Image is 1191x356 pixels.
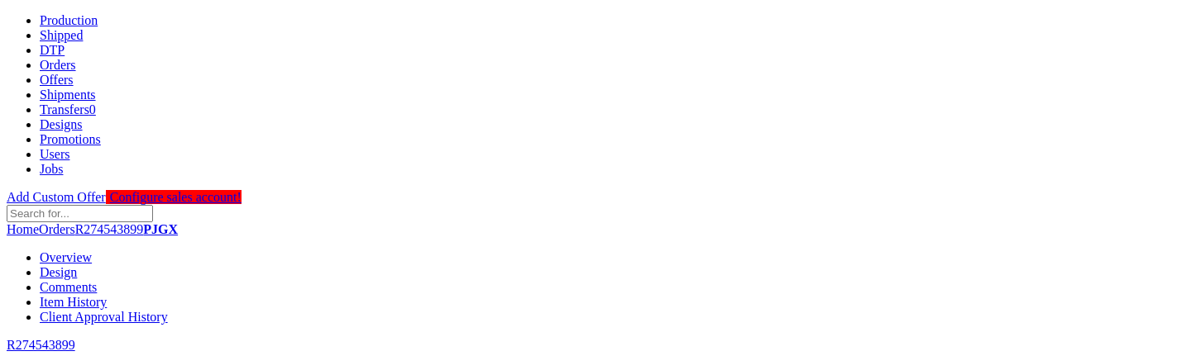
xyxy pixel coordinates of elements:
a: Transfers0 [40,102,96,116]
a: R274543899 [7,338,1184,353]
span: Configure sales account! [110,190,242,204]
a: Client Approval History [40,310,168,324]
a: Jobs [40,162,63,176]
a: Design [40,265,77,279]
a: Add Custom Offer [7,190,106,204]
a: Configure sales account! [106,190,242,204]
a: Offers [40,73,74,87]
a: Orders [40,58,76,72]
a: Item History [40,295,107,309]
a: Shipments [40,88,96,102]
a: Overview [40,250,92,264]
a: Home [7,222,39,236]
a: Promotions [40,132,101,146]
a: Production [40,13,98,27]
a: Users [40,147,69,161]
a: Orders [39,222,75,236]
a: Shipped [40,28,83,42]
a: Comments [40,280,97,294]
input: Search for... [7,205,153,222]
span: 0 [89,102,96,116]
a: DTP [40,43,65,57]
a: Designs [40,117,83,131]
a: R274543899 [75,222,144,236]
a: PJGX [143,222,178,236]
